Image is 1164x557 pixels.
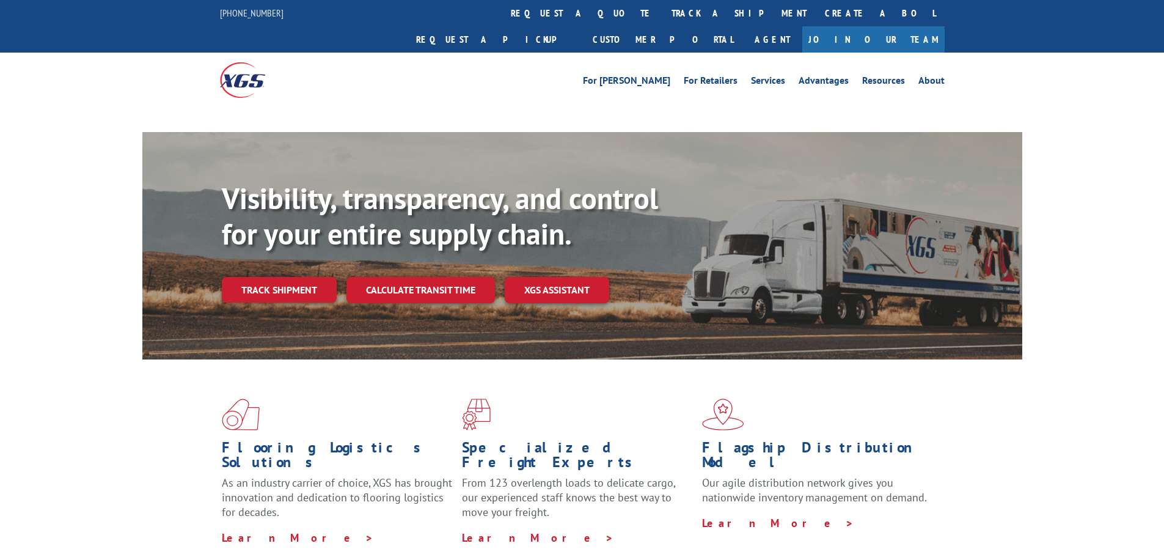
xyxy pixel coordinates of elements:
[222,179,658,253] b: Visibility, transparency, and control for your entire supply chain.
[751,76,785,89] a: Services
[222,277,337,303] a: Track shipment
[505,277,609,303] a: XGS ASSISTANT
[346,277,495,303] a: Calculate transit time
[462,399,491,430] img: xgs-icon-focused-on-flooring-red
[702,476,927,504] span: Our agile distribution network gives you nationwide inventory management on demand.
[462,476,693,530] p: From 123 overlength loads to delicate cargo, our experienced staff knows the best way to move you...
[799,76,849,89] a: Advantages
[462,531,614,545] a: Learn More >
[220,7,284,19] a: [PHONE_NUMBER]
[222,399,260,430] img: xgs-icon-total-supply-chain-intelligence-red
[222,440,453,476] h1: Flooring Logistics Solutions
[462,440,693,476] h1: Specialized Freight Experts
[684,76,738,89] a: For Retailers
[918,76,945,89] a: About
[802,26,945,53] a: Join Our Team
[584,26,742,53] a: Customer Portal
[702,399,744,430] img: xgs-icon-flagship-distribution-model-red
[742,26,802,53] a: Agent
[583,76,670,89] a: For [PERSON_NAME]
[702,440,933,476] h1: Flagship Distribution Model
[862,76,905,89] a: Resources
[702,516,854,530] a: Learn More >
[222,476,452,519] span: As an industry carrier of choice, XGS has brought innovation and dedication to flooring logistics...
[222,531,374,545] a: Learn More >
[407,26,584,53] a: Request a pickup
